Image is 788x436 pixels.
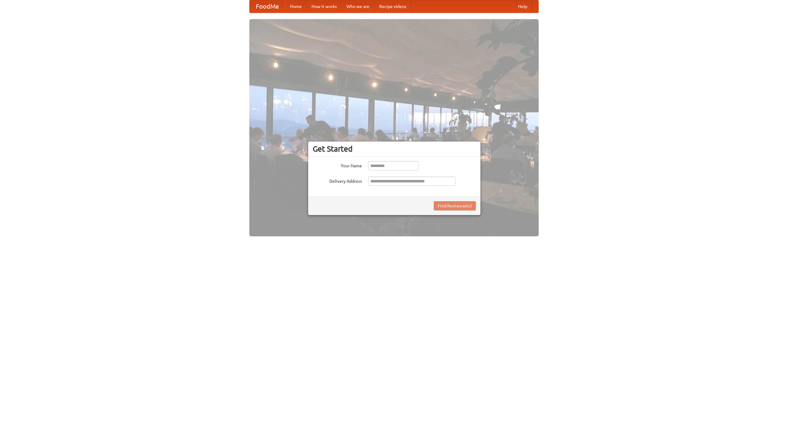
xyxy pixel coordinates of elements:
a: Home [285,0,307,13]
label: Your Name [313,161,362,169]
a: Who we are [342,0,374,13]
a: FoodMe [250,0,285,13]
a: Recipe videos [374,0,411,13]
label: Delivery Address [313,177,362,184]
a: How it works [307,0,342,13]
button: Find Restaurants! [434,201,476,210]
h3: Get Started [313,144,476,153]
a: Help [513,0,532,13]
